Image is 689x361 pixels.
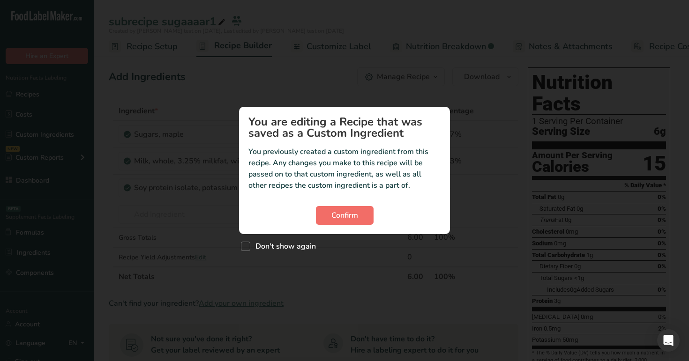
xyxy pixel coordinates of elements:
button: Confirm [316,206,374,225]
div: Open Intercom Messenger [657,329,680,352]
h1: You are editing a Recipe that was saved as a Custom Ingredient [248,116,441,139]
span: Don't show again [250,242,316,251]
span: Confirm [331,210,358,221]
p: You previously created a custom ingredient from this recipe. Any changes you make to this recipe ... [248,146,441,191]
